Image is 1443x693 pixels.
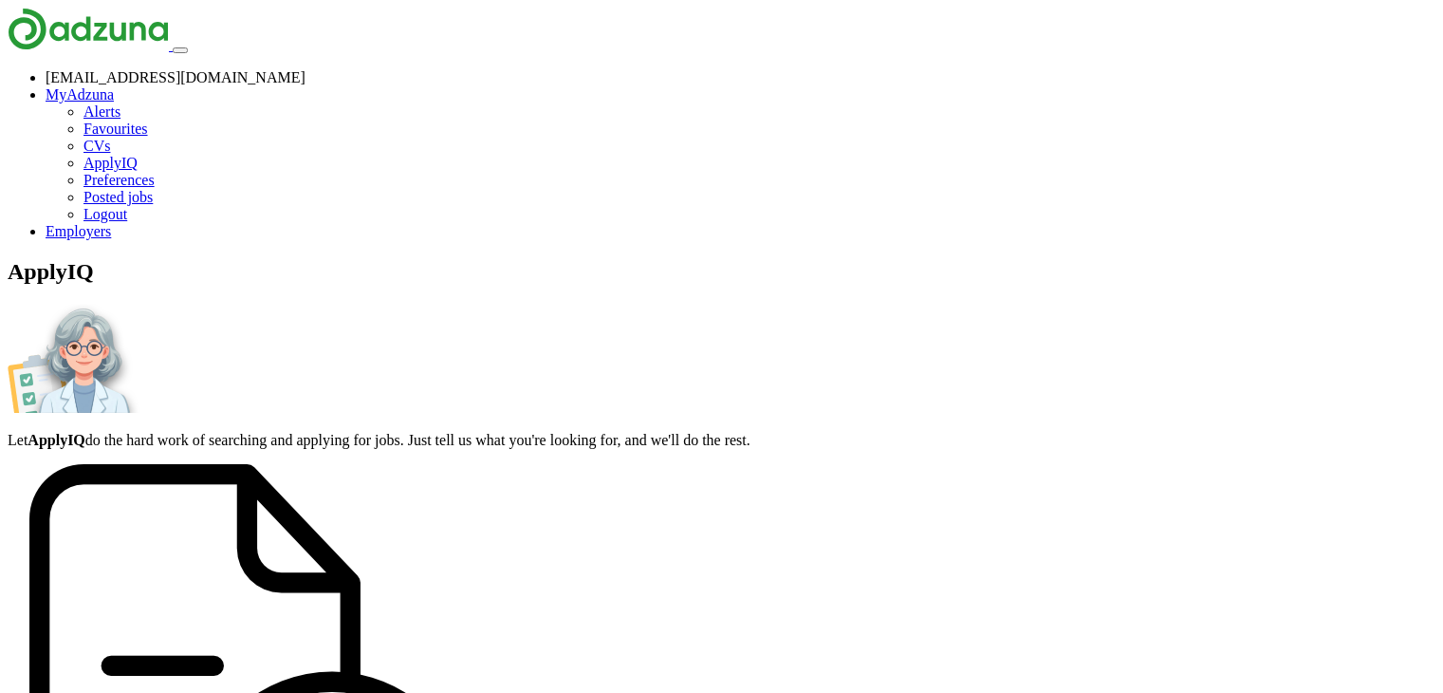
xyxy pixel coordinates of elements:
[83,155,138,171] a: ApplyIQ
[46,69,1435,86] li: [EMAIL_ADDRESS][DOMAIN_NAME]
[83,206,127,222] a: Logout
[8,8,169,50] img: Adzuna logo
[83,172,155,188] a: Preferences
[8,259,1435,285] h1: ApplyIQ
[83,189,153,205] a: Posted jobs
[173,47,188,53] button: Toggle main navigation menu
[46,86,114,103] a: MyAdzuna
[8,432,1435,449] p: Let do the hard work of searching and applying for jobs. Just tell us what you're looking for, an...
[28,432,84,448] strong: ApplyIQ
[83,138,110,154] a: CVs
[83,121,148,137] a: Favourites
[46,223,111,239] a: Employers
[83,103,120,120] a: Alerts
